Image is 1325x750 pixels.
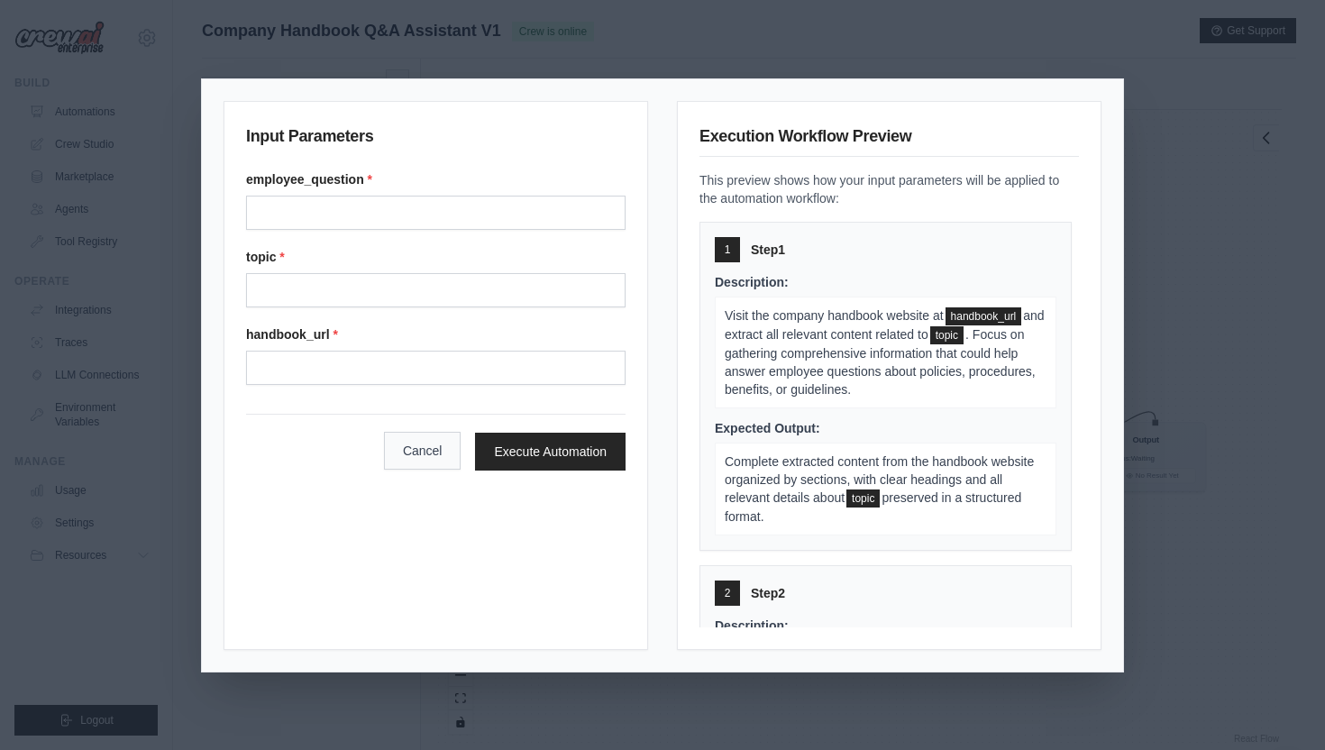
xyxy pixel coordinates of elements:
[751,241,785,259] span: Step 1
[725,242,731,257] span: 1
[725,308,944,323] span: Visit the company handbook website at
[246,123,626,156] h3: Input Parameters
[751,584,785,602] span: Step 2
[725,308,1045,342] span: and extract all relevant content related to
[246,325,626,343] label: handbook_url
[946,307,1022,325] span: handbook_url
[246,170,626,188] label: employee_question
[715,275,789,289] span: Description:
[846,489,880,508] span: topic
[1235,663,1325,750] iframe: Chat Widget
[725,586,731,600] span: 2
[725,454,1034,505] span: Complete extracted content from the handbook website organized by sections, with clear headings a...
[715,421,820,435] span: Expected Output:
[384,432,461,470] button: Cancel
[699,171,1079,207] p: This preview shows how your input parameters will be applied to the automation workflow:
[699,123,1079,157] h3: Execution Workflow Preview
[715,618,789,633] span: Description:
[930,326,964,344] span: topic
[475,433,626,471] button: Execute Automation
[246,248,626,266] label: topic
